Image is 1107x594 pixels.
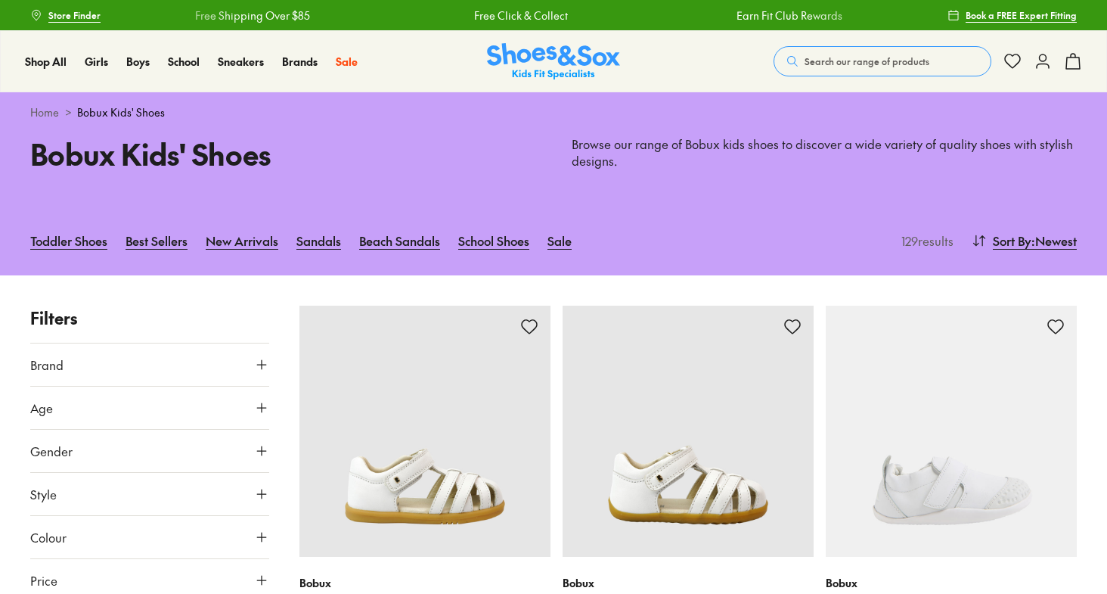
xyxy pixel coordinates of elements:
button: Sort By:Newest [972,224,1077,257]
span: Book a FREE Expert Fitting [966,8,1077,22]
span: Price [30,571,57,589]
span: Colour [30,528,67,546]
button: Gender [30,430,269,472]
span: : Newest [1031,232,1077,250]
p: Browse our range of Bobux kids shoes to discover a wide variety of quality shoes with stylish des... [572,136,1077,169]
p: Bobux [299,575,550,591]
a: New Arrivals [206,224,278,257]
span: School [168,54,200,69]
h1: Bobux Kids' Shoes [30,132,535,176]
img: SNS_Logo_Responsive.svg [487,43,620,80]
a: Sneakers [218,54,264,70]
a: Shop All [25,54,67,70]
button: Search our range of products [774,46,991,76]
a: School [168,54,200,70]
p: Bobux [563,575,814,591]
button: Colour [30,516,269,558]
span: Style [30,485,57,503]
button: Style [30,473,269,515]
a: Sale [336,54,358,70]
span: Search our range of products [805,54,929,68]
a: School Shoes [458,224,529,257]
span: Brands [282,54,318,69]
a: Toddler Shoes [30,224,107,257]
span: Boys [126,54,150,69]
a: Brands [282,54,318,70]
span: Sneakers [218,54,264,69]
span: Sale [336,54,358,69]
a: Free Shipping Over $85 [195,8,310,23]
p: Bobux [826,575,1077,591]
a: Girls [85,54,108,70]
a: Best Sellers [126,224,188,257]
span: Gender [30,442,73,460]
span: Girls [85,54,108,69]
a: Beach Sandals [359,224,440,257]
div: > [30,104,1077,120]
p: Filters [30,306,269,331]
p: 129 results [895,232,954,250]
a: Book a FREE Expert Fitting [947,2,1077,29]
span: Shop All [25,54,67,69]
a: Sandals [296,224,341,257]
span: Age [30,399,53,417]
a: Earn Fit Club Rewards [736,8,842,23]
a: Store Finder [30,2,101,29]
a: Sale [547,224,572,257]
span: Brand [30,356,64,374]
span: Store Finder [48,8,101,22]
span: Sort By [993,232,1031,250]
a: Home [30,104,59,120]
span: Bobux Kids' Shoes [77,104,165,120]
button: Brand [30,344,269,386]
a: Boys [126,54,150,70]
a: Shoes & Sox [487,43,620,80]
button: Age [30,387,269,429]
a: Free Click & Collect [474,8,568,23]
